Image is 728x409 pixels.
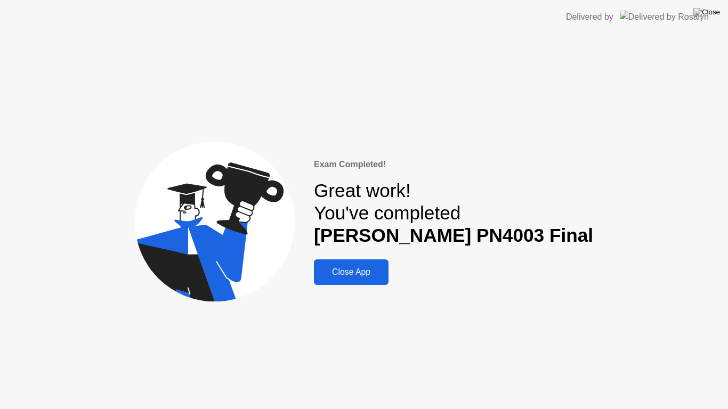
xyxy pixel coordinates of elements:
[620,11,709,23] img: Delivered by Rosalyn
[566,11,613,23] div: Delivered by
[317,267,385,277] div: Close App
[314,259,389,285] button: Close App
[314,179,593,247] div: Great work! You've completed
[693,8,720,17] img: Close
[314,225,593,246] b: [PERSON_NAME] PN4003 Final
[314,158,593,171] div: Exam Completed!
